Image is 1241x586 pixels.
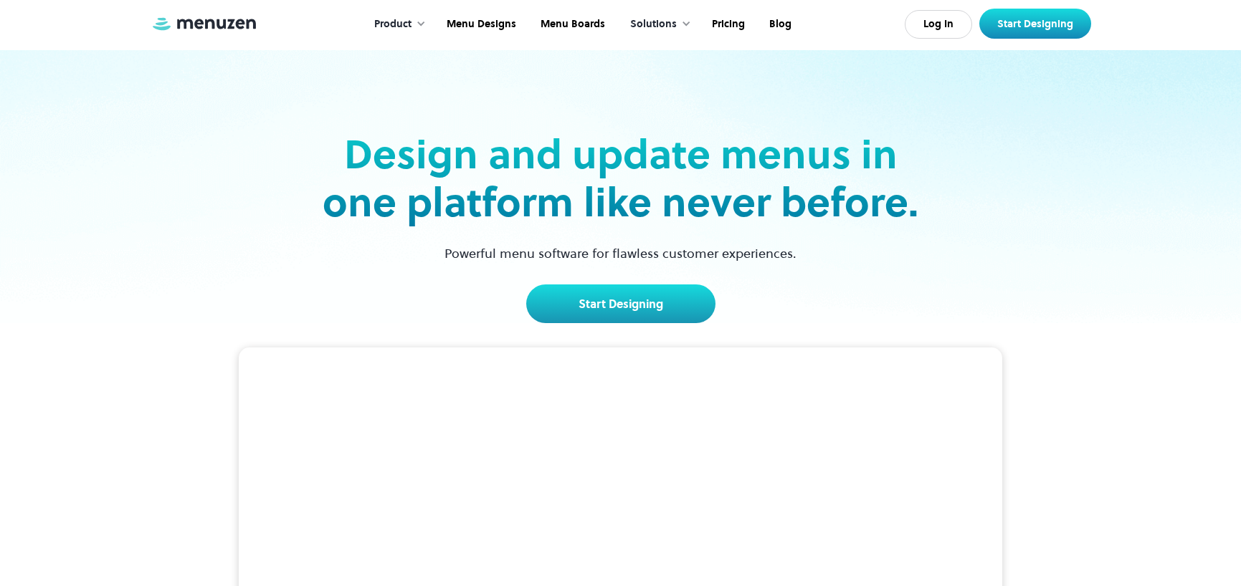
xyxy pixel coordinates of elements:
[427,244,814,263] p: Powerful menu software for flawless customer experiences.
[433,2,527,47] a: Menu Designs
[905,10,972,39] a: Log In
[979,9,1091,39] a: Start Designing
[360,2,433,47] div: Product
[756,2,802,47] a: Blog
[630,16,677,32] div: Solutions
[318,130,923,226] h2: Design and update menus in one platform like never before.
[374,16,412,32] div: Product
[526,284,715,323] a: Start Designing
[616,2,698,47] div: Solutions
[698,2,756,47] a: Pricing
[527,2,616,47] a: Menu Boards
